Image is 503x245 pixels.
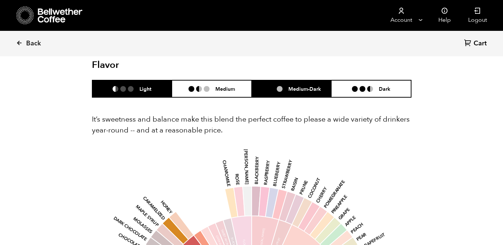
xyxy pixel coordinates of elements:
a: Cart [464,39,488,49]
span: Cart [474,39,487,48]
span: Back [26,39,41,48]
h2: Flavor [92,60,198,71]
h6: Light [139,86,151,92]
h6: Medium [215,86,235,92]
h6: Medium-Dark [288,86,321,92]
p: It’s sweetness and balance make this blend the perfect coffee to please a wide variety of drinker... [92,114,411,136]
h6: Dark [379,86,390,92]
